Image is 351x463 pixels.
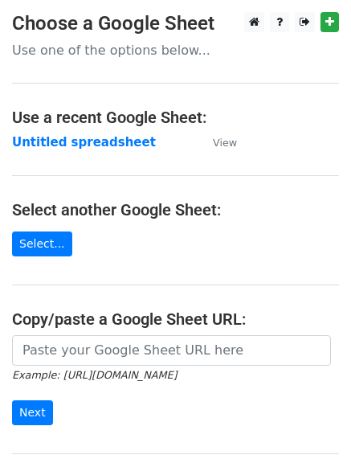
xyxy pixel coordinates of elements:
h3: Choose a Google Sheet [12,12,339,35]
input: Paste your Google Sheet URL here [12,335,331,366]
small: Example: [URL][DOMAIN_NAME] [12,369,177,381]
a: Untitled spreadsheet [12,135,156,150]
h4: Copy/paste a Google Sheet URL: [12,309,339,329]
p: Use one of the options below... [12,42,339,59]
input: Next [12,400,53,425]
a: Select... [12,231,72,256]
a: View [197,135,237,150]
h4: Use a recent Google Sheet: [12,108,339,127]
small: View [213,137,237,149]
h4: Select another Google Sheet: [12,200,339,219]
